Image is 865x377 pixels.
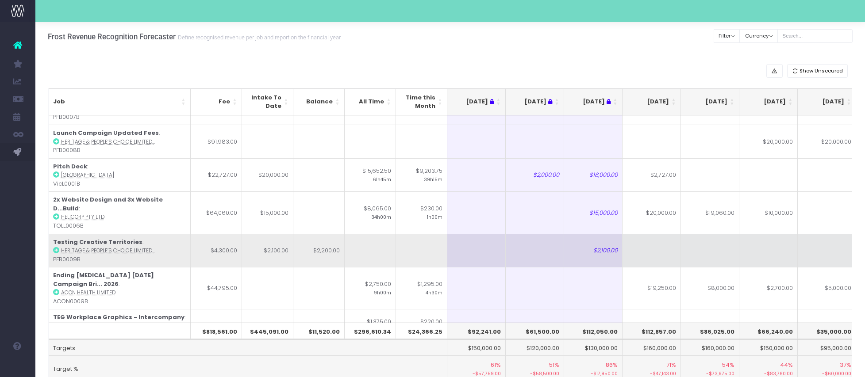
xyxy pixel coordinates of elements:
[345,158,396,192] td: $15,652.50
[447,339,506,356] td: $150,000.00
[506,88,564,115] th: Jul 25 : activate to sort column ascending
[564,234,623,267] td: $2,100.00
[176,32,341,41] small: Define recognised revenue per job and report on the financial year
[61,213,104,221] abbr: Helicorp Pty Ltd
[623,323,681,339] th: $112,857.00
[293,323,345,339] th: $11,520.00
[191,323,242,339] th: $818,561.00
[787,64,848,78] button: Show Unsecured
[681,191,739,233] td: $19,060.00
[798,339,856,356] td: $95,000.00
[681,323,739,339] th: $86,025.00
[739,125,798,158] td: $20,000.00
[447,323,506,339] th: $92,241.00
[49,339,447,356] td: Targets
[374,288,391,296] small: 9h00m
[396,158,447,192] td: $9,203.75
[564,339,623,356] td: $130,000.00
[53,238,142,246] strong: Testing Creative Territories
[840,361,851,369] span: 37%
[780,361,793,369] span: 44%
[61,247,155,254] abbr: Heritage & People’s Choice Limited
[623,267,681,309] td: $19,250.00
[506,158,564,192] td: $2,000.00
[491,361,501,369] span: 61%
[345,88,396,115] th: All Time: activate to sort column ascending
[506,339,564,356] td: $120,000.00
[345,267,396,309] td: $2,750.00
[53,313,185,321] strong: TEG Workplace Graphics - Intercompany
[564,323,623,339] th: $112,050.00
[11,359,24,373] img: images/default_profile_image.png
[49,125,191,158] td: : PFB0008B
[191,234,242,267] td: $4,300.00
[396,191,447,233] td: $230.00
[798,323,856,339] th: $35,000.00
[396,267,447,309] td: $1,295.00
[777,29,853,43] input: Search...
[424,175,442,183] small: 39h15m
[345,191,396,233] td: $8,065.00
[345,309,396,343] td: $1,375.00
[564,191,623,233] td: $15,000.00
[49,309,191,343] td: : TEG0002B
[564,309,623,343] td: $1,200.00
[49,267,191,309] td: : ACON0009B
[396,309,447,343] td: $220.00
[242,191,293,233] td: $15,000.00
[191,309,242,343] td: $1,820.00
[606,361,618,369] span: 86%
[242,323,293,339] th: $445,091.00
[739,323,798,339] th: $66,240.00
[242,234,293,267] td: $2,100.00
[623,309,681,343] td: $620.00
[396,88,447,115] th: Time this Month: activate to sort column ascending
[681,339,739,356] td: $160,000.00
[798,267,856,309] td: $5,000.00
[49,158,191,192] td: : VicL0001B
[373,175,391,183] small: 61h45m
[506,323,564,339] th: $61,500.00
[396,323,447,339] th: $24,366.25
[371,213,391,221] small: 34h00m
[293,88,345,115] th: Balance: activate to sort column ascending
[242,88,293,115] th: Intake To Date: activate to sort column ascending
[681,88,739,115] th: Oct 25: activate to sort column ascending
[714,29,740,43] button: Filter
[61,171,114,179] abbr: Vic Lake
[549,361,559,369] span: 51%
[53,129,159,137] strong: Launch Campaign Updated Fees
[739,267,798,309] td: $2,700.00
[191,267,242,309] td: $44,795.00
[191,125,242,158] td: $91,983.00
[242,158,293,192] td: $20,000.00
[800,67,843,75] span: Show Unsecured
[623,88,681,115] th: Sep 25: activate to sort column ascending
[623,339,681,356] td: $160,000.00
[739,88,798,115] th: Nov 25: activate to sort column ascending
[293,234,345,267] td: $2,200.00
[242,309,293,343] td: $1,200.00
[49,191,191,233] td: : TOLL0006B
[740,29,778,43] button: Currency
[191,88,242,115] th: Fee: activate to sort column ascending
[53,195,163,213] strong: 2x Website Design and 3x Website D...Build
[48,32,341,41] h3: Frost Revenue Recognition Forecaster
[739,191,798,233] td: $10,000.00
[798,125,856,158] td: $20,000.00
[447,88,506,115] th: Jun 25 : activate to sort column ascending
[564,158,623,192] td: $18,000.00
[722,361,734,369] span: 54%
[53,271,154,288] strong: Ending [MEDICAL_DATA] [DATE] Campaign Bri... 2026
[623,191,681,233] td: $20,000.00
[191,191,242,233] td: $64,060.00
[427,213,442,221] small: 1h00m
[61,138,155,145] abbr: Heritage & People’s Choice Limited
[53,162,87,171] strong: Pitch Deck
[49,88,191,115] th: Job: activate to sort column ascending
[426,288,442,296] small: 4h30m
[623,158,681,192] td: $2,727.00
[564,88,623,115] th: Aug 25 : activate to sort column ascending
[345,323,396,339] th: $296,610.34
[61,289,115,296] abbr: ACON Health Limited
